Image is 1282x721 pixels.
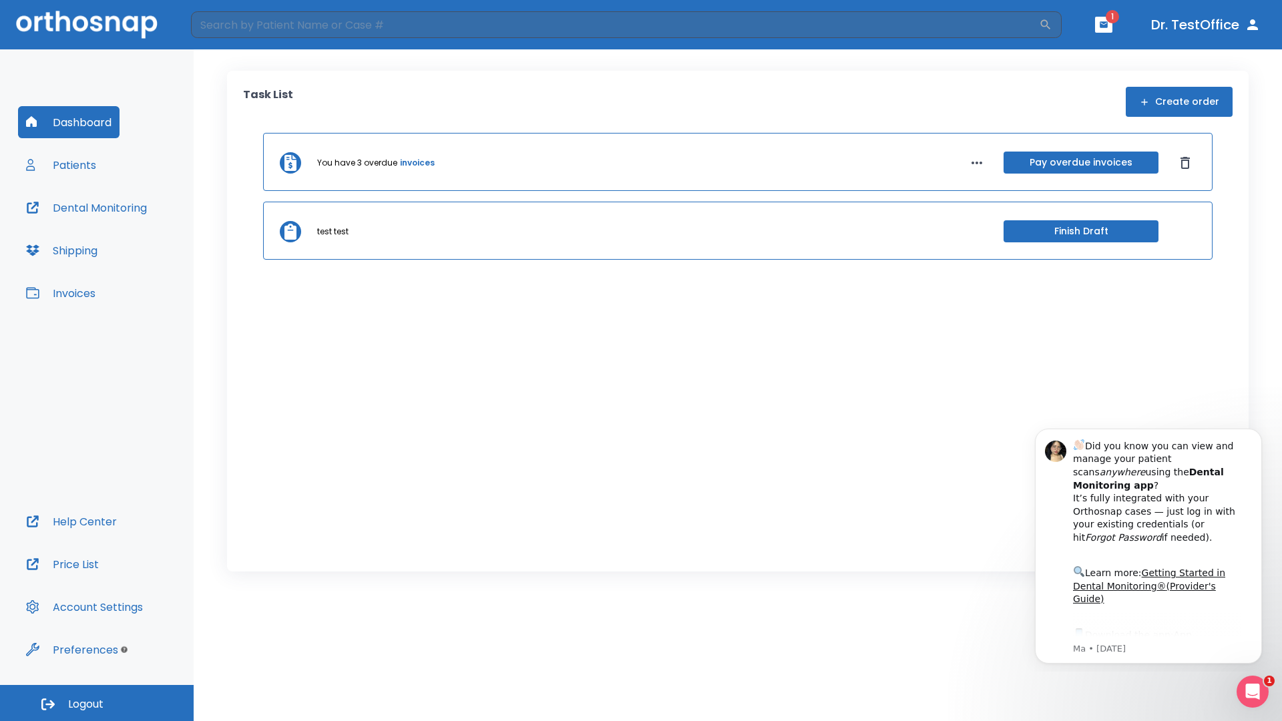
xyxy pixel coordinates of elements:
[1126,87,1233,117] button: Create order
[317,226,349,238] p: test test
[18,591,151,623] button: Account Settings
[400,157,435,169] a: invoices
[226,21,237,31] button: Dismiss notification
[18,149,104,181] button: Patients
[1004,220,1158,242] button: Finish Draft
[18,634,126,666] button: Preferences
[118,644,130,656] div: Tooltip anchor
[1264,676,1275,686] span: 1
[18,277,103,309] button: Invoices
[1237,676,1269,708] iframe: Intercom live chat
[1174,152,1196,174] button: Dismiss
[58,210,226,278] div: Download the app: | ​ Let us know if you need help getting started!
[18,234,105,266] button: Shipping
[1106,10,1119,23] span: 1
[18,548,107,580] button: Price List
[68,697,103,712] span: Logout
[191,11,1039,38] input: Search by Patient Name or Case #
[18,106,120,138] button: Dashboard
[18,505,125,537] button: Help Center
[18,192,155,224] button: Dental Monitoring
[58,226,226,238] p: Message from Ma, sent 4w ago
[317,157,397,169] p: You have 3 overdue
[1015,417,1282,672] iframe: Intercom notifications message
[1146,13,1266,37] button: Dr. TestOffice
[58,213,177,237] a: App Store
[1004,152,1158,174] button: Pay overdue invoices
[16,11,158,38] img: Orthosnap
[243,87,293,117] p: Task List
